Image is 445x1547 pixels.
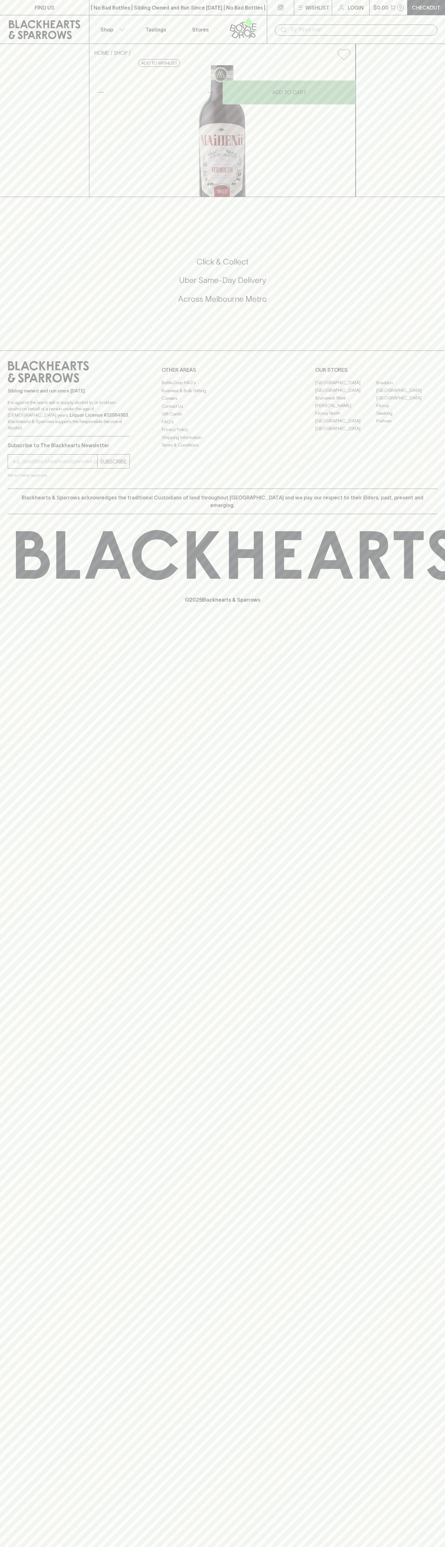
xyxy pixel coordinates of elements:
a: Privacy Policy [162,426,284,434]
a: Contact Us [162,402,284,410]
div: Call to action block [8,231,437,338]
p: Tastings [146,26,166,33]
input: e.g. jane@blackheartsandsparrows.com.au [13,456,97,467]
p: Blackhearts & Sparrows acknowledges the traditional Custodians of land throughout [GEOGRAPHIC_DAT... [12,494,433,509]
button: Shop [89,15,134,44]
p: SUBSCRIBE [100,458,127,465]
a: Shipping Information [162,434,284,441]
h5: Uber Same-Day Delivery [8,275,437,286]
a: Terms & Conditions [162,441,284,449]
button: Add to wishlist [335,46,353,63]
img: 12716.png [89,65,355,197]
p: Sibling owned and run since [DATE] [8,388,130,394]
button: ADD TO CART [223,81,356,104]
p: Stores [192,26,209,33]
a: Careers [162,395,284,402]
p: 0 [399,6,402,9]
p: ADD TO CART [272,88,306,96]
a: Tastings [134,15,178,44]
h5: Click & Collect [8,257,437,267]
a: Fitzroy [376,402,437,409]
a: Gift Cards [162,410,284,418]
a: Geelong [376,409,437,417]
strong: Liquor License #32064953 [70,413,128,418]
h5: Across Melbourne Metro [8,294,437,304]
a: Business & Bulk Gifting [162,387,284,394]
p: OUR STORES [315,366,437,374]
p: Login [348,4,364,11]
p: We will never spam you [8,472,130,478]
a: SHOP [114,50,128,56]
a: Prahran [376,417,437,425]
input: Try "Pinot noir" [290,25,432,35]
p: It is against the law to sell or supply alcohol to, or to obtain alcohol on behalf of a person un... [8,399,130,431]
p: Shop [101,26,113,33]
a: Brunswick West [315,394,376,402]
a: [GEOGRAPHIC_DATA] [376,386,437,394]
a: Stores [178,15,223,44]
p: Subscribe to The Blackhearts Newsletter [8,441,130,449]
p: FIND US [35,4,54,11]
a: [GEOGRAPHIC_DATA] [315,417,376,425]
a: Bottle Drop FAQ's [162,379,284,387]
button: Add to wishlist [138,59,180,67]
p: $0.00 [373,4,389,11]
a: [GEOGRAPHIC_DATA] [376,394,437,402]
button: SUBSCRIBE [98,455,129,468]
p: OTHER AREAS [162,366,284,374]
a: FAQ's [162,418,284,426]
a: [PERSON_NAME] [315,402,376,409]
a: [GEOGRAPHIC_DATA] [315,379,376,386]
a: Braddon [376,379,437,386]
a: HOME [94,50,109,56]
a: [GEOGRAPHIC_DATA] [315,386,376,394]
a: Fitzroy North [315,409,376,417]
p: Wishlist [305,4,330,11]
p: Checkout [412,4,441,11]
a: [GEOGRAPHIC_DATA] [315,425,376,432]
